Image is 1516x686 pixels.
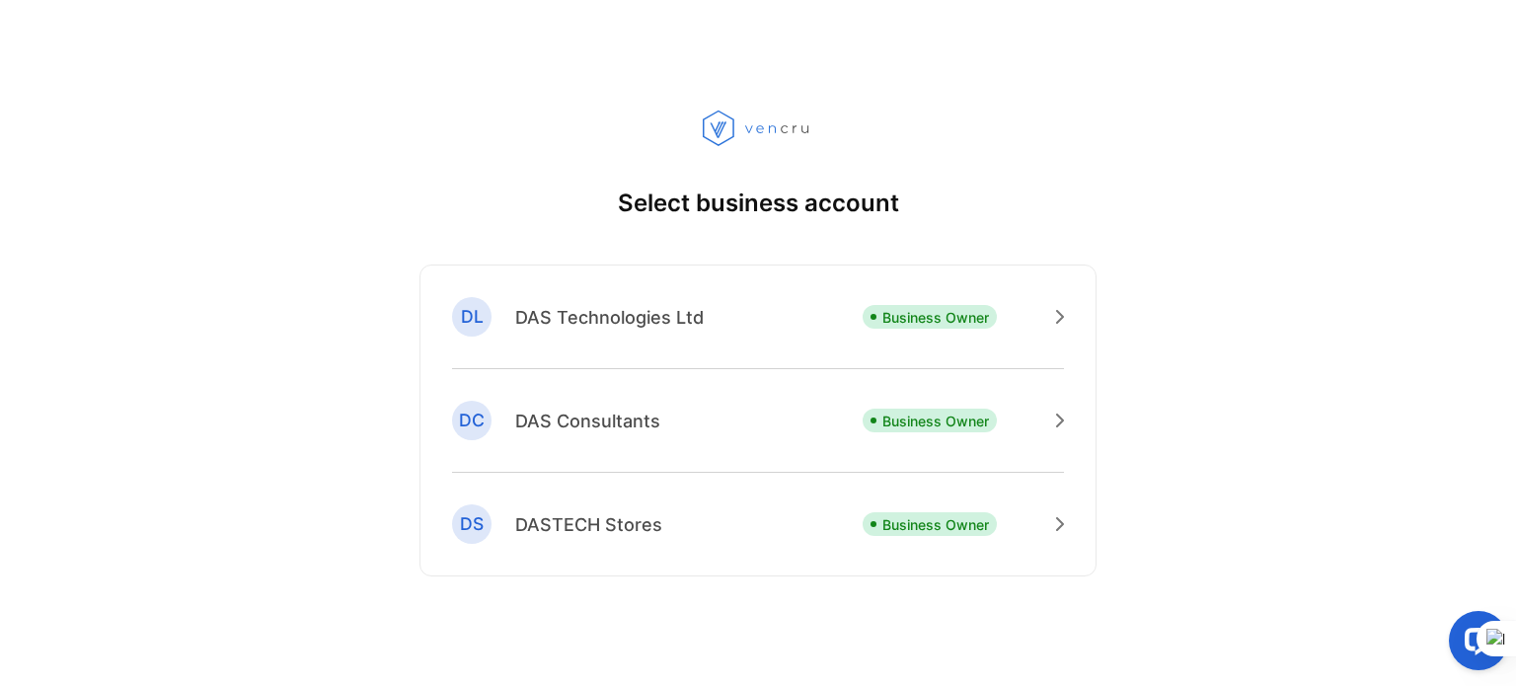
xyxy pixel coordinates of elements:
[703,110,813,147] img: vencru logo
[882,514,989,535] p: Business Owner
[882,411,989,431] p: Business Owner
[459,408,485,433] p: DC
[515,511,662,538] p: DASTECH Stores
[460,511,484,537] p: DS
[461,304,484,330] p: DL
[515,304,704,331] p: DAS Technologies Ltd
[618,186,899,221] p: Select business account
[1433,603,1516,686] iframe: LiveChat chat widget
[515,408,660,434] p: DAS Consultants
[882,307,989,328] p: Business Owner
